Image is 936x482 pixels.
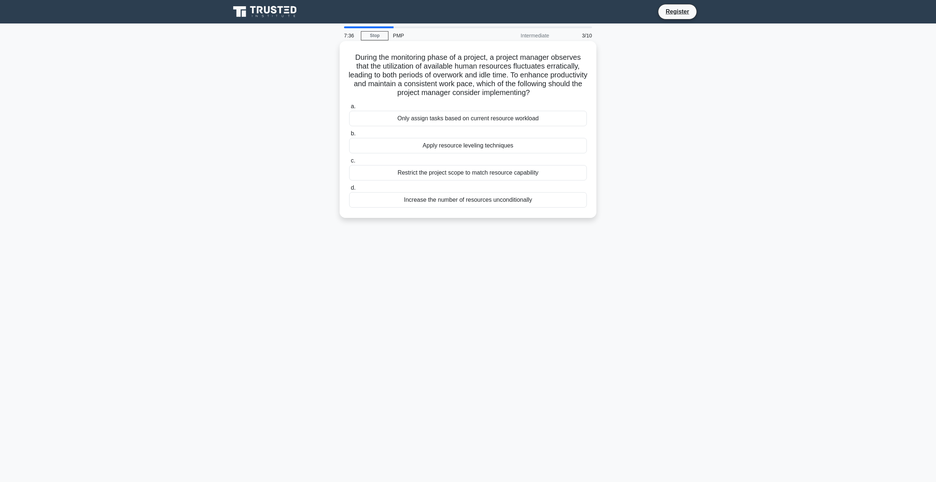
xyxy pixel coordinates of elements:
div: Restrict the project scope to match resource capability [349,165,587,180]
div: Apply resource leveling techniques [349,138,587,153]
div: 7:36 [340,28,361,43]
a: Stop [361,31,388,40]
div: PMP [388,28,489,43]
div: Intermediate [489,28,553,43]
span: c. [351,157,355,164]
div: 3/10 [553,28,596,43]
div: Only assign tasks based on current resource workload [349,111,587,126]
span: d. [351,185,355,191]
a: Register [661,7,694,16]
span: b. [351,130,355,136]
h5: During the monitoring phase of a project, a project manager observes that the utilization of avai... [348,53,588,98]
div: Increase the number of resources unconditionally [349,192,587,208]
span: a. [351,103,355,109]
